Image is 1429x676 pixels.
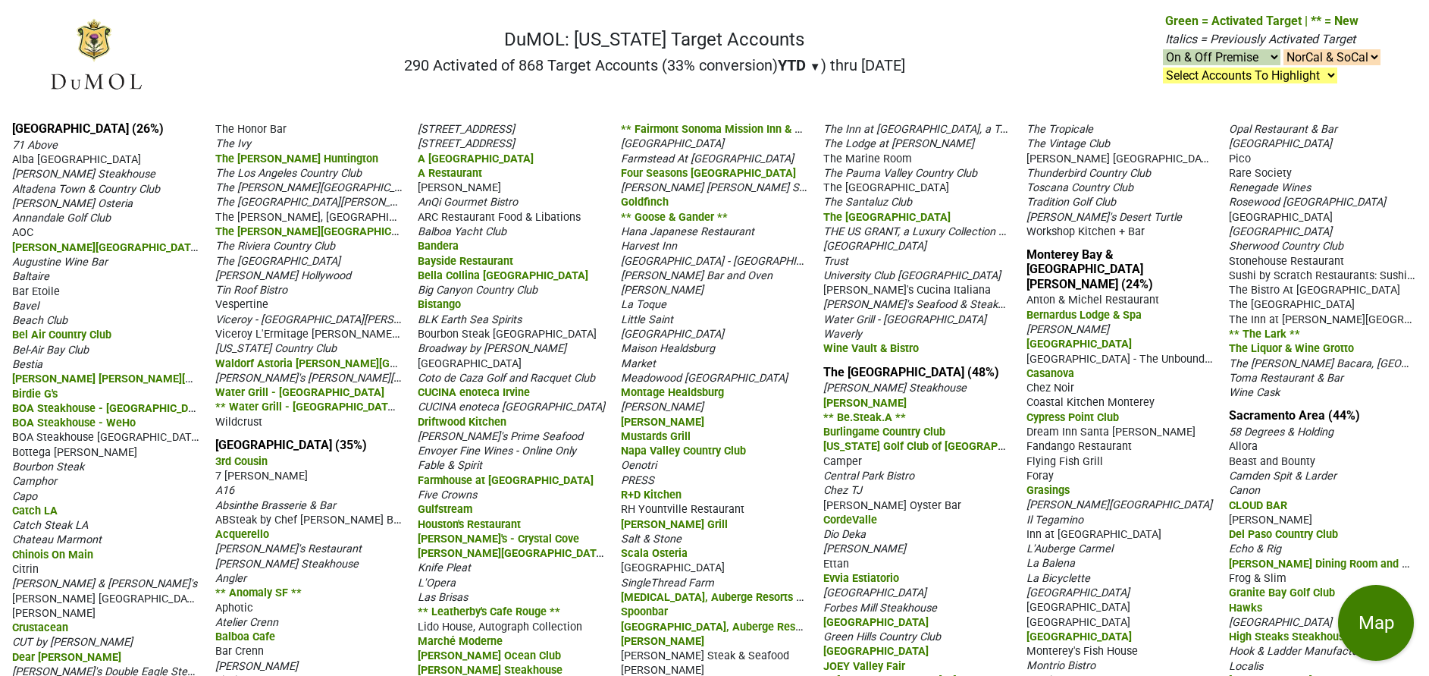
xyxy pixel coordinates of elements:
span: [PERSON_NAME]'s - Crystal Cove [418,533,579,546]
span: [PERSON_NAME] [1229,514,1312,527]
span: Beast and Bounty [1229,455,1315,468]
span: Grasings [1026,484,1070,497]
span: [MEDICAL_DATA], Auberge Resorts Collection [621,590,846,604]
span: [GEOGRAPHIC_DATA] [1026,338,1132,351]
span: [PERSON_NAME] Steak & Seafood [621,649,789,662]
span: ABSteak by Chef [PERSON_NAME] Back [215,512,411,527]
a: The [GEOGRAPHIC_DATA] (48%) [823,365,999,379]
span: [PERSON_NAME]'s Prime Seafood [418,430,583,443]
h1: DuMOL: [US_STATE] Target Accounts [404,29,905,51]
span: Pico [1229,152,1251,165]
span: [GEOGRAPHIC_DATA] [621,328,724,341]
span: [PERSON_NAME] Steakhouse [215,558,359,571]
span: Anton & Michel Restaurant [1026,294,1159,307]
span: RH Yountville Restaurant [621,503,744,516]
span: [GEOGRAPHIC_DATA] [1229,211,1333,224]
span: [GEOGRAPHIC_DATA] - The Unbound Collection by Hyatt [1026,351,1302,366]
span: Inn at [GEOGRAPHIC_DATA] [1026,528,1161,541]
span: [PERSON_NAME] & [PERSON_NAME]'s [12,577,197,590]
span: The Pauma Valley Country Club [823,167,977,180]
span: [PERSON_NAME] [418,181,501,194]
span: Baltaire [12,270,49,283]
span: Hook & Ladder Manufacturing Co [1229,645,1392,658]
span: 71 Above [12,139,58,152]
span: [PERSON_NAME] Osteria [12,197,133,210]
span: A [GEOGRAPHIC_DATA] [418,152,534,165]
span: Viceroy - [GEOGRAPHIC_DATA][PERSON_NAME] [215,312,447,326]
span: Balboa Yacht Club [418,225,506,238]
span: Rosewood [GEOGRAPHIC_DATA] [1229,196,1386,209]
span: Gulfstream [418,503,472,516]
span: ** Water Grill - [GEOGRAPHIC_DATA][PERSON_NAME] ** [215,399,495,413]
span: ARC Restaurant Food & Libations [418,211,581,224]
span: [PERSON_NAME][GEOGRAPHIC_DATA] [12,240,201,254]
span: Allora [1229,440,1258,453]
span: Toscana Country Club [1026,181,1133,194]
span: The Tropicale [1026,123,1093,136]
span: PRESS [621,474,654,487]
img: DuMOL [49,17,143,93]
span: Wine Cask [1229,386,1280,399]
span: [PERSON_NAME] [215,660,298,673]
span: La Balena [1026,557,1075,570]
span: Flying Fish Grill [1026,455,1103,468]
span: [GEOGRAPHIC_DATA] [823,645,929,658]
span: [PERSON_NAME]'s Cucina Italiana [823,284,991,297]
span: [PERSON_NAME] [PERSON_NAME][GEOGRAPHIC_DATA], A [GEOGRAPHIC_DATA] [12,371,409,385]
span: Spoonbar [621,605,668,618]
span: Frog & Slim [1229,572,1286,585]
span: Dio Deka [823,528,866,541]
span: Central Park Bistro [823,470,914,483]
span: Citrin [12,563,39,576]
span: CordeValle [823,514,877,527]
span: La Toque [621,298,666,311]
span: Bottega [PERSON_NAME] [12,446,137,459]
span: Trust [823,255,848,268]
span: Hana Japanese Restaurant [621,225,754,238]
span: ** Leatherby's Cafe Rouge ** [418,605,560,618]
span: [PERSON_NAME] [GEOGRAPHIC_DATA] [12,591,202,605]
span: Catch LA [12,505,58,517]
span: [PERSON_NAME] Bar and Oven [621,269,772,282]
span: Little Saint [621,313,673,326]
span: Envoyer Fine Wines - Online Only [418,445,576,457]
span: Fable & Spirit [418,459,482,472]
span: Bistango [418,298,461,311]
span: ▼ [810,60,821,74]
a: [GEOGRAPHIC_DATA] (26%) [12,121,164,136]
span: Alba [GEOGRAPHIC_DATA] [12,153,141,166]
span: Crustacean [12,621,68,634]
span: Catch Steak LA [12,519,88,532]
span: The [PERSON_NAME] Huntington [215,152,378,165]
span: [PERSON_NAME]'s Seafood & Steakhouse [823,297,1027,311]
span: YTD [778,56,806,74]
span: Del Paso Country Club [1229,528,1338,541]
span: The Vintage Club [1026,137,1110,150]
span: Stonehouse Restaurant [1229,255,1344,268]
span: Monterey's Fish House [1026,645,1138,658]
span: Waldorf Astoria [PERSON_NAME][GEOGRAPHIC_DATA] [215,356,484,370]
span: Cypress Point Club [1026,411,1119,424]
span: [STREET_ADDRESS] [418,137,515,150]
span: ** Goose & Gander ** [621,211,728,224]
span: Fandango Restaurant [1026,440,1132,453]
span: Broadway by [PERSON_NAME] [418,342,566,355]
span: [US_STATE] Country Club [215,342,337,355]
span: [PERSON_NAME] Oyster Bar [823,499,961,512]
span: Bayside Restaurant [418,255,513,268]
span: The [GEOGRAPHIC_DATA] [1229,298,1355,311]
span: [PERSON_NAME]'s Desert Turtle [1026,211,1182,224]
span: Burlingame Country Club [823,426,945,439]
span: Atelier Crenn [215,616,278,629]
a: Monterey Bay & [GEOGRAPHIC_DATA][PERSON_NAME] (24%) [1026,247,1153,291]
span: High Steaks Steakhouse [1229,630,1350,643]
span: Balboa Cafe [215,630,275,643]
span: Bar Etoile [12,285,60,298]
span: [PERSON_NAME] [1026,323,1109,336]
span: Bourbon Steak [12,461,84,473]
span: Acquerello [215,528,269,541]
span: Il Tegamino [1026,514,1083,527]
span: Farmhouse at [GEOGRAPHIC_DATA] [418,474,594,487]
span: Marché Moderne [418,635,503,648]
span: AnQi Gourmet Bistro [418,196,518,209]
